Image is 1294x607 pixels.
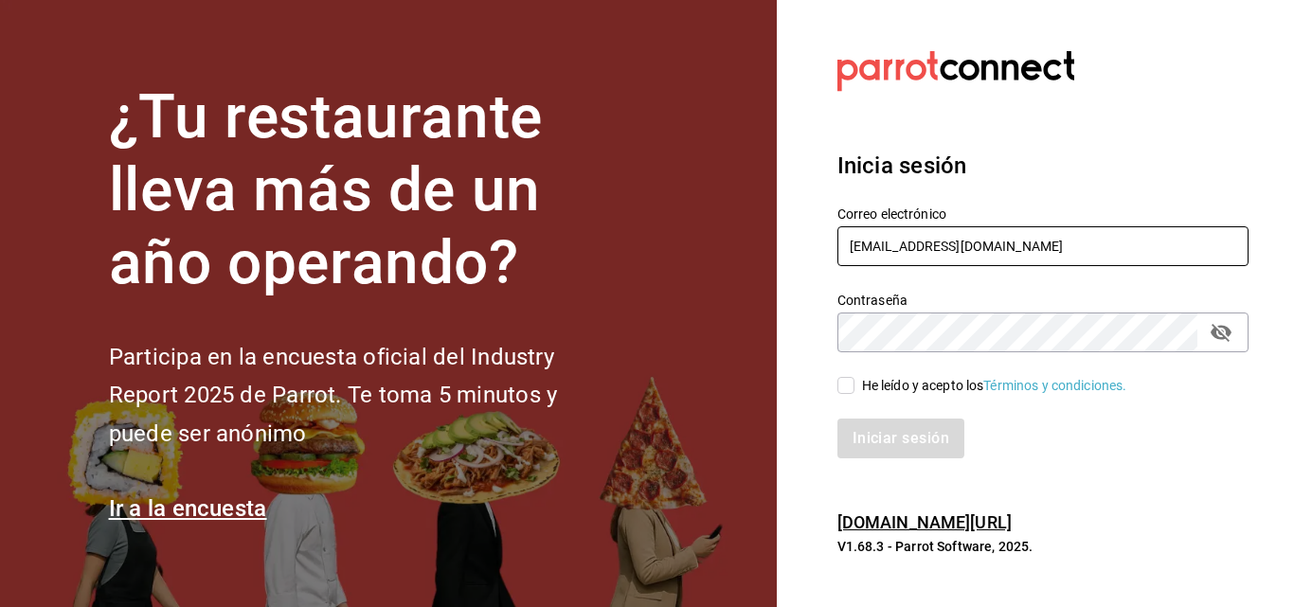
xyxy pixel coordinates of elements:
input: Ingresa tu correo electrónico [837,226,1249,266]
button: passwordField [1205,316,1237,348]
h3: Inicia sesión [837,149,1249,183]
div: He leído y acepto los [862,376,1127,396]
label: Correo electrónico [837,207,1249,221]
h1: ¿Tu restaurante lleva más de un año operando? [109,81,620,299]
a: [DOMAIN_NAME][URL] [837,512,1012,532]
h2: Participa en la encuesta oficial del Industry Report 2025 de Parrot. Te toma 5 minutos y puede se... [109,338,620,454]
p: V1.68.3 - Parrot Software, 2025. [837,537,1249,556]
a: Ir a la encuesta [109,495,267,522]
a: Términos y condiciones. [983,378,1126,393]
label: Contraseña [837,294,1249,307]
